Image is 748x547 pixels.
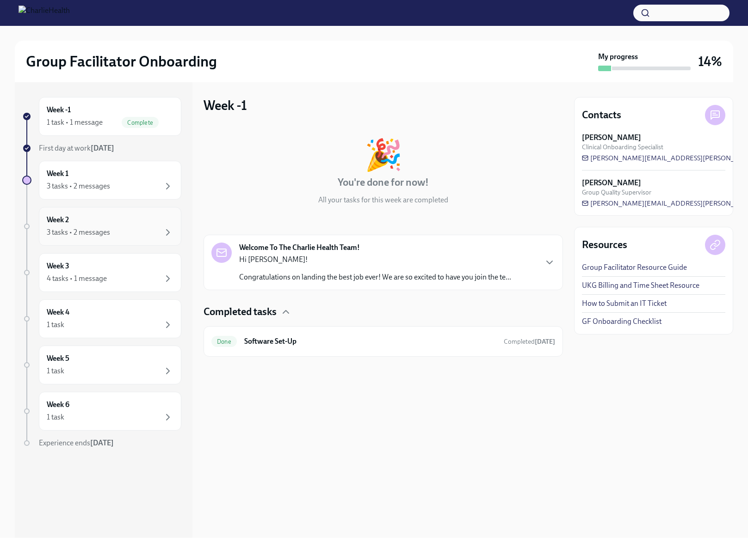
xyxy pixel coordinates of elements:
div: 4 tasks • 1 message [47,273,107,284]
strong: My progress [598,52,638,62]
a: Week 23 tasks • 2 messages [22,207,181,246]
span: Experience ends [39,438,114,447]
div: Completed tasks [204,305,563,319]
div: 3 tasks • 2 messages [47,227,110,237]
a: Week 13 tasks • 2 messages [22,161,181,200]
div: 🎉 [365,140,402,170]
h4: Resources [582,238,627,252]
strong: [PERSON_NAME] [582,178,641,188]
span: August 4th, 2025 11:25 [504,337,555,346]
strong: [DATE] [535,338,555,346]
strong: Welcome To The Charlie Health Team! [239,243,360,253]
a: Group Facilitator Resource Guide [582,262,687,273]
h4: Contacts [582,108,621,122]
h6: Week 5 [47,353,69,364]
span: First day at work [39,144,114,152]
span: Group Quality Supervisor [582,188,651,197]
a: First day at work[DATE] [22,143,181,153]
h6: Week 6 [47,400,69,410]
strong: [PERSON_NAME] [582,133,641,143]
div: 1 task [47,320,64,330]
div: 1 task [47,412,64,422]
strong: [DATE] [91,144,114,152]
p: Congratulations on landing the best job ever! We are so excited to have you join the te... [239,272,511,282]
a: DoneSoftware Set-UpCompleted[DATE] [211,334,555,349]
a: GF Onboarding Checklist [582,316,661,327]
p: All your tasks for this week are completed [318,195,448,205]
img: CharlieHealth [19,6,70,20]
a: UKG Billing and Time Sheet Resource [582,280,699,291]
h4: You're done for now! [338,176,429,189]
span: Complete [122,119,159,126]
a: Week 61 task [22,392,181,431]
p: Hi [PERSON_NAME]! [239,255,511,265]
h6: Week 1 [47,169,68,179]
div: 1 task [47,366,64,376]
h3: 14% [698,53,722,70]
h6: Week 4 [47,307,69,317]
span: Completed [504,338,555,346]
h6: Software Set-Up [244,336,496,346]
strong: [DATE] [90,438,114,447]
a: Week 41 task [22,299,181,338]
h6: Week -1 [47,105,71,115]
h6: Week 2 [47,215,69,225]
h4: Completed tasks [204,305,277,319]
span: Clinical Onboarding Specialist [582,143,663,152]
a: How to Submit an IT Ticket [582,298,667,309]
h3: Week -1 [204,97,247,114]
span: Done [211,338,237,345]
div: 1 task • 1 message [47,117,103,128]
h2: Group Facilitator Onboarding [26,52,217,71]
a: Week 34 tasks • 1 message [22,253,181,292]
div: 3 tasks • 2 messages [47,181,110,191]
a: Week -11 task • 1 messageComplete [22,97,181,136]
a: Week 51 task [22,346,181,384]
h6: Week 3 [47,261,69,271]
